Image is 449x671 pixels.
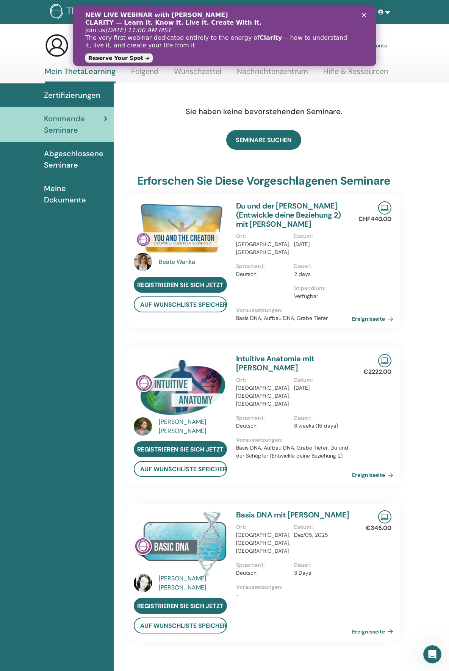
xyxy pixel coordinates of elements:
[358,215,391,224] p: CHF440.00
[12,47,80,56] a: Reserve Your Spot ➜
[208,5,249,19] a: Zertifizierung
[50,4,141,21] img: logo.png
[134,441,227,457] a: Registrieren Sie sich jetzt
[174,67,221,82] a: Wunschzettel
[236,583,352,591] p: Voraussetzungen :
[134,510,227,576] img: Basis DNA
[237,67,308,82] a: Nachrichtenzentrum
[144,107,383,116] h4: Sie haben keine bevorstehenden Seminare.
[236,531,289,555] p: [GEOGRAPHIC_DATA], [GEOGRAPHIC_DATA], [GEOGRAPHIC_DATA]
[134,253,152,271] img: default.jpg
[236,270,289,278] p: Deutsch
[236,232,289,240] p: Ort :
[72,39,149,52] h3: My Dashboard
[306,5,342,19] a: Ressourcen
[352,313,396,325] a: Ereignisseite
[236,240,289,256] p: [GEOGRAPHIC_DATA], [GEOGRAPHIC_DATA]
[323,67,388,82] a: Hilfe & Ressourcen
[236,591,352,599] p: -
[294,292,347,300] p: Verfügbar
[44,183,108,205] span: Meine Dokumente
[294,384,347,392] p: [DATE]
[186,28,209,35] b: Clarity
[249,5,306,19] a: Erfolgsgeschichten
[236,523,289,531] p: Ort :
[423,645,441,663] iframe: Intercom live chat
[294,376,347,384] p: Datum :
[137,602,224,610] span: Registrieren Sie sich jetzt
[44,148,108,171] span: Abgeschlossene Seminare
[294,561,347,569] p: Dauer :
[45,67,116,83] a: Mein ThetaLearning
[378,510,391,524] img: Live Online Seminar
[137,445,224,453] span: Registrieren Sie sich jetzt
[45,33,69,58] img: generic-user-icon.jpg
[134,201,227,255] img: Du und der Schöpfer (Entwickle deine Beziehung 2)
[343,5,375,19] a: Speichern
[236,354,314,373] a: Intuitive Anatomie mit [PERSON_NAME]
[134,618,227,633] button: auf Wunschliste speichern
[294,531,347,539] p: Dez/05, 2025
[134,574,152,592] img: default.jpg
[161,5,177,19] a: Um
[44,113,104,136] span: Kommende Seminare
[226,130,301,150] a: SEMINARE SUCHEN
[236,444,352,460] p: Basis DNA, Aufbau DNA, Grabe Tiefer, Du und der Schöpfer (Entwickle deine Beziehung 2)
[159,257,229,267] a: Beate Wanka
[294,569,347,577] p: 3 Days
[236,201,341,229] a: Du und der [PERSON_NAME] (Entwickle deine Beziehung 2) mit [PERSON_NAME]
[134,296,227,312] button: auf Wunschliste speichern
[134,417,152,436] img: default.jpg
[236,314,352,322] p: Basis DNA, Aufbau DNA, Grabe Tiefer
[44,89,100,101] span: Zertifizierungen
[294,414,347,422] p: Dauer :
[366,524,391,533] p: €345.00
[159,417,229,436] a: [PERSON_NAME] [PERSON_NAME]
[294,232,347,240] p: Datum :
[294,240,347,248] p: [DATE]
[294,270,347,278] p: 2 days
[177,1,208,23] a: Kurse & Seminare
[134,461,227,477] button: auf Wunschliste speichern
[294,262,347,270] p: Dauer :
[294,422,347,430] p: 3 weeks (15 days)
[236,262,289,270] p: Sprachen) :
[134,354,227,420] img: Intuitive Anatomie
[378,201,391,215] img: Live Online Seminar
[131,67,159,82] a: Folgend
[236,422,289,430] p: Deutsch
[236,136,292,144] span: SEMINARE SUCHEN
[352,469,396,481] a: Ereignisseite
[289,7,296,11] div: Schließen
[236,569,289,577] p: Deutsch
[236,306,352,314] p: Voraussetzungen :
[378,354,391,367] img: Live Online Seminar
[236,436,352,444] p: Voraussetzungen :
[236,510,349,520] a: Basis DNA mit [PERSON_NAME]
[236,561,289,569] p: Sprachen) :
[137,281,224,289] span: Registrieren Sie sich jetzt
[134,598,227,614] a: Registrieren Sie sich jetzt
[236,384,289,408] p: [GEOGRAPHIC_DATA], [GEOGRAPHIC_DATA], [GEOGRAPHIC_DATA]
[294,523,347,531] p: Datum :
[236,376,289,384] p: Ort :
[294,284,347,292] p: Stipendium :
[134,277,227,293] a: Registrieren Sie sich jetzt
[159,574,229,592] a: [PERSON_NAME] [PERSON_NAME]
[352,626,396,637] a: Ereignisseite
[73,6,376,66] iframe: Intercom live chat Banner
[363,367,391,376] p: €2222.00
[236,414,289,422] p: Sprachen) :
[137,174,391,188] h3: Erforschen Sie diese vorgeschlagenen Seminare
